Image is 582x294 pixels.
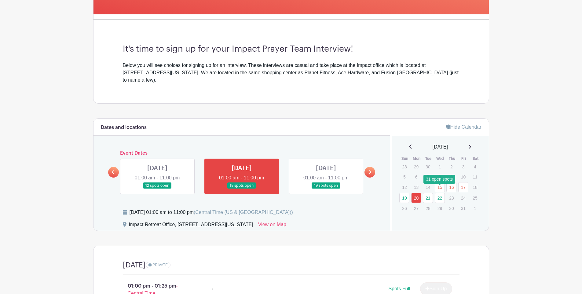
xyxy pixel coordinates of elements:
p: 6 [411,172,421,182]
div: [DATE] 01:00 am to 11:00 pm [130,209,293,216]
p: 11 [470,172,480,182]
th: Fri [458,156,470,162]
div: - [212,285,214,292]
p: 24 [458,193,468,203]
th: Tue [423,156,434,162]
p: 25 [470,193,480,203]
p: 12 [399,182,409,192]
p: 4 [470,162,480,171]
h3: It's time to sign up for your Impact Prayer Team Interview! [123,44,459,54]
a: 19 [399,193,409,203]
p: 31 [458,204,468,213]
p: 5 [399,172,409,182]
div: 31 open spots [423,175,455,184]
p: 29 [411,162,421,171]
p: 7 [423,172,433,182]
p: 28 [423,204,433,213]
p: 3 [458,162,468,171]
span: Spots Full [388,286,410,291]
p: 1 [470,204,480,213]
span: (Central Time (US & [GEOGRAPHIC_DATA])) [194,210,293,215]
p: 2 [446,162,456,171]
th: Thu [446,156,458,162]
p: 27 [411,204,421,213]
p: 23 [446,193,456,203]
th: Mon [411,156,423,162]
p: 26 [399,204,409,213]
a: 20 [411,193,421,203]
p: 8 [435,172,445,182]
p: 10 [458,172,468,182]
th: Sat [470,156,481,162]
th: Wed [434,156,446,162]
a: 16 [446,182,456,192]
h6: Dates and locations [101,125,147,130]
h6: Event Dates [119,150,365,156]
p: 9 [446,172,456,182]
a: 15 [435,182,445,192]
p: 30 [423,162,433,171]
h4: [DATE] [123,261,146,270]
a: View on Map [258,221,286,231]
div: Below you will see choices for signing up for an interview. These interviews are casual and take ... [123,62,459,84]
p: 14 [423,182,433,192]
a: 22 [435,193,445,203]
a: 21 [423,193,433,203]
a: Hide Calendar [446,124,481,130]
p: 1 [435,162,445,171]
a: 17 [458,182,468,192]
div: Impact Retreat Office, [STREET_ADDRESS][US_STATE] [129,221,253,231]
p: 30 [446,204,456,213]
p: 18 [470,182,480,192]
p: 13 [411,182,421,192]
p: 29 [435,204,445,213]
span: PRIVATE [152,263,168,267]
p: 28 [399,162,409,171]
th: Sun [399,156,411,162]
span: [DATE] [433,143,448,151]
